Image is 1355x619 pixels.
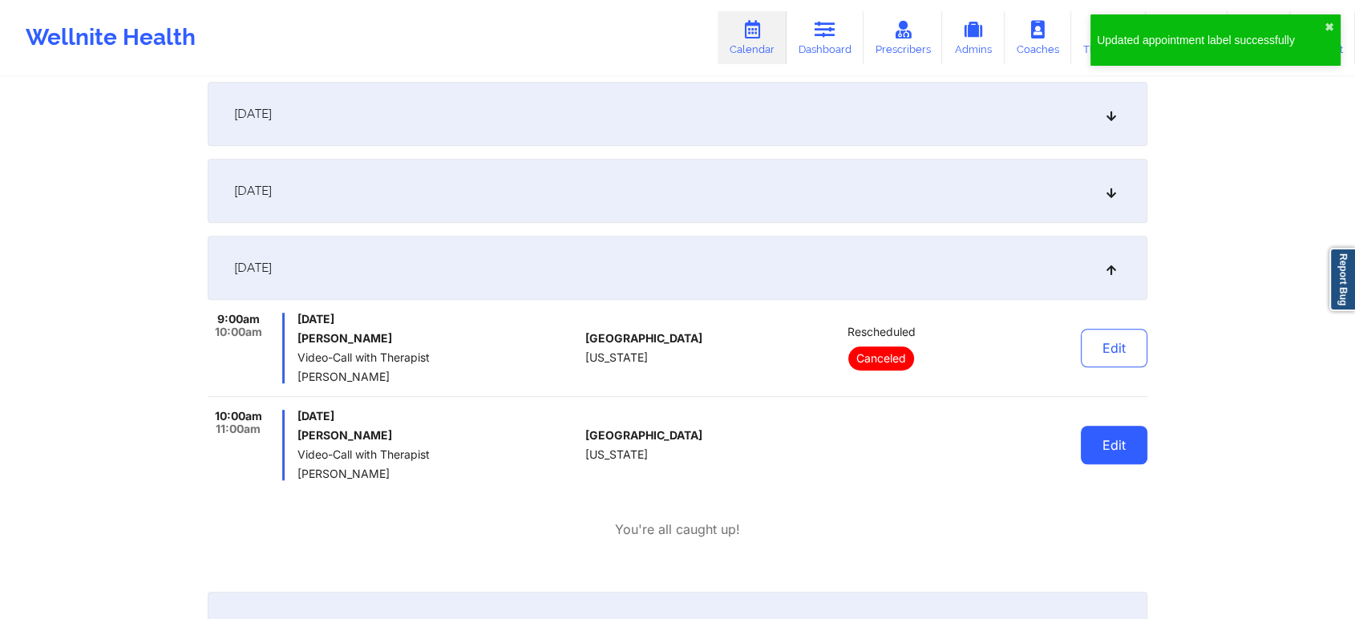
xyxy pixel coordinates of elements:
[297,410,579,423] span: [DATE]
[297,467,579,480] span: [PERSON_NAME]
[847,326,915,338] span: Rescheduled
[864,11,943,64] a: Prescribers
[217,313,260,326] span: 9:00am
[615,520,740,539] p: You're all caught up!
[718,11,787,64] a: Calendar
[787,11,864,64] a: Dashboard
[1071,11,1146,64] a: Therapists
[1081,426,1147,464] button: Edit
[216,423,261,435] span: 11:00am
[1329,248,1355,311] a: Report Bug
[585,351,648,364] span: [US_STATE]
[297,448,579,461] span: Video-Call with Therapist
[234,106,272,122] span: [DATE]
[1097,32,1325,48] div: Updated appointment label successfully
[297,351,579,364] span: Video-Call with Therapist
[234,183,272,199] span: [DATE]
[234,260,272,276] span: [DATE]
[297,429,579,442] h6: [PERSON_NAME]
[297,370,579,383] span: [PERSON_NAME]
[585,332,702,345] span: [GEOGRAPHIC_DATA]
[1081,329,1147,367] button: Edit
[942,11,1005,64] a: Admins
[1325,21,1334,34] button: close
[585,448,648,461] span: [US_STATE]
[585,429,702,442] span: [GEOGRAPHIC_DATA]
[297,332,579,345] h6: [PERSON_NAME]
[1005,11,1071,64] a: Coaches
[848,346,914,370] p: Canceled
[215,326,262,338] span: 10:00am
[215,410,262,423] span: 10:00am
[297,313,579,326] span: [DATE]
